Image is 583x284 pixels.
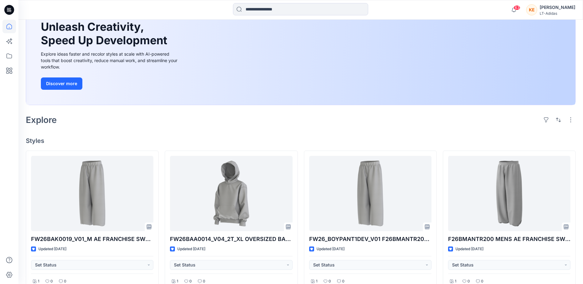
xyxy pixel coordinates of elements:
[448,156,570,231] a: F26BMANTR200 MENS AE FRANCHISE SWEATPANT
[41,51,179,70] div: Explore ideas faster and recolor styles at scale with AI-powered tools that boost creativity, red...
[309,156,431,231] a: FW26_BOYPANT1DEV_V01 F26BMANTR200 AE FRANCHISE SWEATPANT
[41,77,82,90] button: Discover more
[41,77,179,90] a: Discover more
[317,246,345,252] p: Updated [DATE]
[31,235,153,243] p: FW26BAK0019_V01_M AE FRANCHISE SWEATPANT
[26,115,57,125] h2: Explore
[514,5,520,10] span: 63
[309,235,431,243] p: FW26_BOYPANT1DEV_V01 F26BMANTR200 AE FRANCHISE SWEATPANT
[540,4,575,11] div: [PERSON_NAME]
[41,20,170,47] h1: Unleash Creativity, Speed Up Development
[26,137,576,144] h4: Styles
[448,235,570,243] p: F26BMANTR200 MENS AE FRANCHISE SWEATPANT
[526,4,537,15] div: KE
[31,156,153,231] a: FW26BAK0019_V01_M AE FRANCHISE SWEATPANT
[38,246,66,252] p: Updated [DATE]
[170,235,292,243] p: FW26BAA0014_V04_2T_XL OVERSIZED BASKETBALL HOODIE NOT APPVD
[170,156,292,231] a: FW26BAA0014_V04_2T_XL OVERSIZED BASKETBALL HOODIE NOT APPVD
[177,246,205,252] p: Updated [DATE]
[455,246,483,252] p: Updated [DATE]
[540,11,575,16] div: LT-Adidas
